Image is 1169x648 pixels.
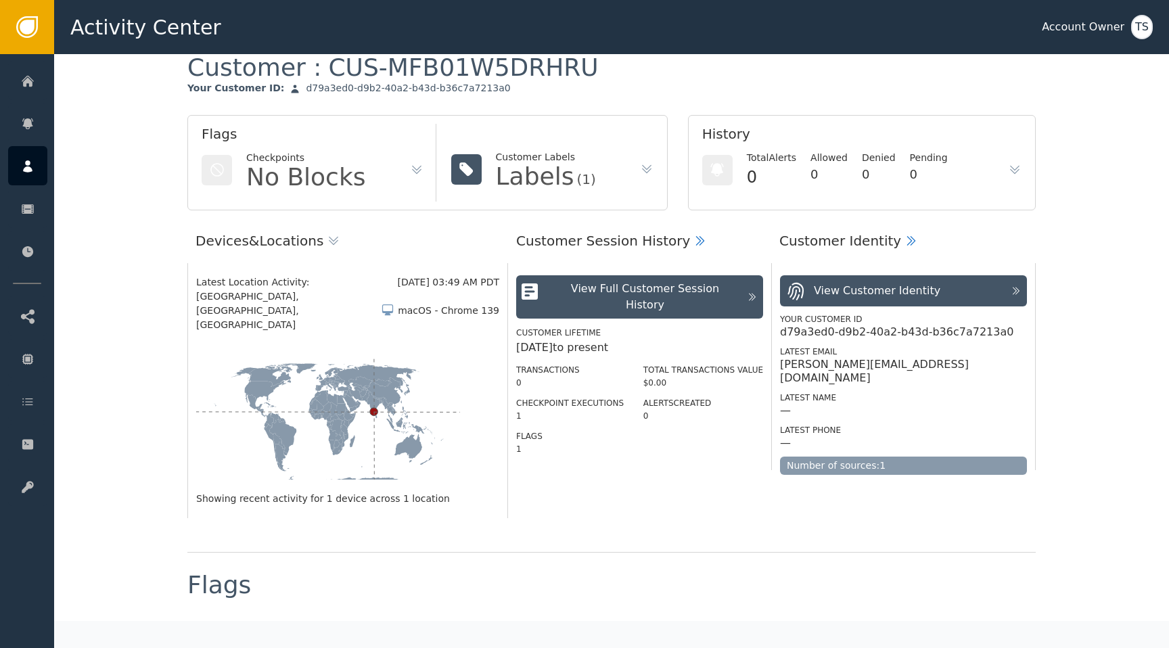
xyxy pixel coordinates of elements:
label: Checkpoint Executions [516,398,624,408]
div: Customer Identity [779,231,901,251]
div: Account Owner [1042,19,1124,35]
button: View Customer Identity [780,275,1027,306]
div: macOS - Chrome 139 [398,304,499,318]
div: 0 [516,377,624,389]
div: Latest Phone [780,424,1027,436]
div: Checkpoints [246,151,366,165]
div: View Full Customer Session History [550,281,740,313]
span: [GEOGRAPHIC_DATA], [GEOGRAPHIC_DATA], [GEOGRAPHIC_DATA] [196,290,381,332]
div: Total Alerts [747,151,796,165]
label: Total Transactions Value [643,365,763,375]
label: Transactions [516,365,580,375]
div: Your Customer ID [780,313,1027,325]
div: Latest Email [780,346,1027,358]
div: Customer Labels [496,150,596,164]
div: Denied [862,151,896,165]
button: Label this customer [357,618,512,647]
div: [DATE] 03:49 AM PDT [398,275,499,290]
div: d79a3ed0-d9b2-40a2-b43d-b36c7a7213a0 [306,83,510,95]
div: 1 [516,410,624,422]
div: Allowed [810,151,848,165]
div: 0 [810,165,848,183]
div: — [780,436,791,450]
label: Customer Lifetime [516,328,601,338]
div: Customer Labels (1) [187,620,346,645]
button: View Full Customer Session History [516,275,763,319]
div: Number of sources: 1 [780,457,1027,475]
div: Latest Location Activity: [196,275,398,290]
div: History [702,124,1022,151]
div: Customer : [187,52,599,83]
div: Customer Session History [516,231,690,251]
div: 0 [747,165,796,189]
div: Your Customer ID : [187,83,284,95]
div: Flags [202,124,423,151]
div: Latest Name [780,392,1027,404]
button: TS [1131,15,1153,39]
span: Activity Center [70,12,221,43]
div: $0.00 [643,377,763,389]
div: Showing recent activity for 1 device across 1 location [196,492,499,506]
div: 1 [516,443,624,455]
div: View Customer Identity [814,283,940,299]
div: No Blocks [246,165,366,189]
div: [PERSON_NAME][EMAIL_ADDRESS][DOMAIN_NAME] [780,358,1027,385]
label: Alerts Created [643,398,712,408]
div: Flags [187,573,251,597]
div: 0 [643,410,763,422]
div: Labels [496,164,574,189]
div: Pending [910,151,948,165]
div: — [780,404,791,417]
div: d79a3ed0-d9b2-40a2-b43d-b36c7a7213a0 [780,325,1013,339]
div: CUS-MFB01W5DRHRU [328,52,598,83]
div: [DATE] to present [516,340,763,356]
div: 0 [862,165,896,183]
label: Flags [516,432,543,441]
div: 0 [910,165,948,183]
div: Devices & Locations [196,231,323,251]
div: (1) [576,172,595,186]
